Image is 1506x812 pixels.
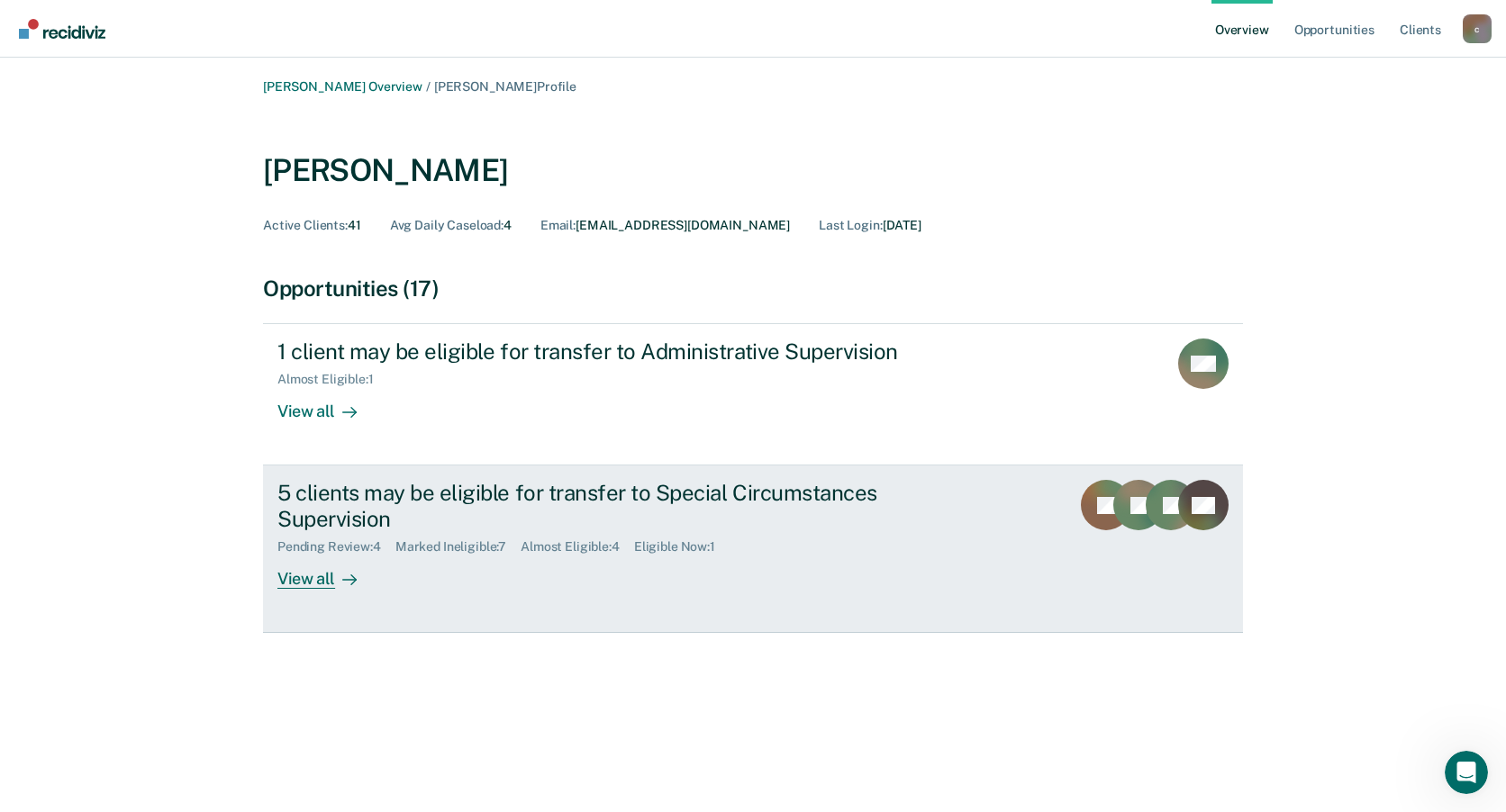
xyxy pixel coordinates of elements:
[277,372,388,387] div: Almost Eligible : 1
[434,79,576,94] span: [PERSON_NAME] Profile
[819,218,882,232] span: Last Login :
[1445,751,1488,794] iframe: Intercom live chat
[819,218,921,233] div: [DATE]
[1463,14,1492,43] div: c
[263,79,422,94] a: [PERSON_NAME] Overview
[263,275,1243,302] div: Opportunities (17)
[1463,14,1492,43] button: Profile dropdown button
[422,79,434,94] span: /
[263,218,348,232] span: Active Clients :
[277,387,378,422] div: View all
[634,539,730,555] div: Eligible Now : 1
[277,539,395,555] div: Pending Review : 4
[263,218,361,233] div: 41
[263,323,1243,465] a: 1 client may be eligible for transfer to Administrative SupervisionAlmost Eligible:1View all
[395,539,521,555] div: Marked Ineligible : 7
[390,218,512,233] div: 4
[277,480,910,532] div: 5 clients may be eligible for transfer to Special Circumstances Supervision
[263,465,1243,633] a: 5 clients may be eligible for transfer to Special Circumstances SupervisionPending Review:4Marked...
[540,218,790,233] div: [EMAIL_ADDRESS][DOMAIN_NAME]
[263,152,508,189] div: [PERSON_NAME]
[19,19,105,39] img: Recidiviz
[277,555,378,590] div: View all
[521,539,634,555] div: Almost Eligible : 4
[540,218,576,232] span: Email :
[390,218,504,232] span: Avg Daily Caseload :
[277,338,910,365] div: 1 client may be eligible for transfer to Administrative Supervision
